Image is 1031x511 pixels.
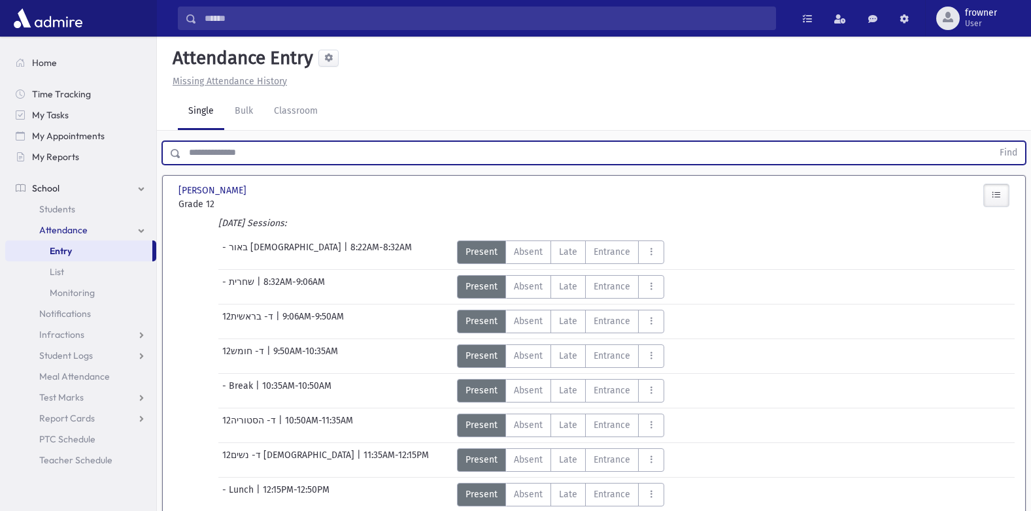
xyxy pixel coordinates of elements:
[514,245,543,259] span: Absent
[50,245,72,257] span: Entry
[5,261,156,282] a: List
[559,314,577,328] span: Late
[5,105,156,125] a: My Tasks
[465,314,498,328] span: Present
[344,240,350,264] span: |
[32,88,91,100] span: Time Tracking
[594,453,630,467] span: Entrance
[965,18,997,29] span: User
[10,5,86,31] img: AdmirePro
[594,280,630,293] span: Entrance
[514,418,543,432] span: Absent
[465,487,498,501] span: Present
[222,275,257,299] span: - שחרית
[350,240,412,264] span: 8:22AM-8:32AM
[32,57,57,69] span: Home
[273,344,338,368] span: 9:50AM-10:35AM
[5,429,156,450] a: PTC Schedule
[559,245,577,259] span: Late
[5,199,156,220] a: Students
[457,448,664,472] div: AttTypes
[39,433,95,445] span: PTC Schedule
[5,408,156,429] a: Report Cards
[5,450,156,470] a: Teacher Schedule
[222,448,357,472] span: 12ד- נשים [DEMOGRAPHIC_DATA]
[263,275,325,299] span: 8:32AM-9:06AM
[222,344,267,368] span: 12ד- חומש
[5,282,156,303] a: Monitoring
[514,453,543,467] span: Absent
[457,344,664,368] div: AttTypes
[457,310,664,333] div: AttTypes
[39,224,88,236] span: Attendance
[457,275,664,299] div: AttTypes
[5,366,156,387] a: Meal Attendance
[514,384,543,397] span: Absent
[262,379,331,403] span: 10:35AM-10:50AM
[457,414,664,437] div: AttTypes
[594,349,630,363] span: Entrance
[222,414,279,437] span: 12ד- הסטוריה
[222,240,344,264] span: - באור [DEMOGRAPHIC_DATA]
[282,310,344,333] span: 9:06AM-9:50AM
[167,76,287,87] a: Missing Attendance History
[5,324,156,345] a: Infractions
[32,130,105,142] span: My Appointments
[465,453,498,467] span: Present
[39,203,75,215] span: Students
[167,47,313,69] h5: Attendance Entry
[5,240,152,261] a: Entry
[39,371,110,382] span: Meal Attendance
[222,379,256,403] span: - Break
[256,483,263,506] span: |
[5,220,156,240] a: Attendance
[559,280,577,293] span: Late
[256,379,262,403] span: |
[594,245,630,259] span: Entrance
[5,178,156,199] a: School
[32,182,59,194] span: School
[514,487,543,501] span: Absent
[263,483,330,506] span: 12:15PM-12:50PM
[594,418,630,432] span: Entrance
[285,414,353,437] span: 10:50AM-11:35AM
[39,391,84,403] span: Test Marks
[457,379,664,403] div: AttTypes
[5,146,156,167] a: My Reports
[32,151,79,163] span: My Reports
[594,314,630,328] span: Entrance
[279,414,285,437] span: |
[173,76,287,87] u: Missing Attendance History
[5,387,156,408] a: Test Marks
[5,52,156,73] a: Home
[965,8,997,18] span: frowner
[178,197,306,211] span: Grade 12
[514,280,543,293] span: Absent
[465,384,498,397] span: Present
[465,280,498,293] span: Present
[50,266,64,278] span: List
[457,483,664,506] div: AttTypes
[514,349,543,363] span: Absent
[50,287,95,299] span: Monitoring
[218,218,286,229] i: [DATE] Sessions:
[465,418,498,432] span: Present
[39,412,95,424] span: Report Cards
[178,184,249,197] span: [PERSON_NAME]
[465,349,498,363] span: Present
[559,384,577,397] span: Late
[39,329,84,340] span: Infractions
[514,314,543,328] span: Absent
[222,310,276,333] span: 12ד- בראשית
[594,384,630,397] span: Entrance
[5,125,156,146] a: My Appointments
[559,349,577,363] span: Late
[39,308,91,320] span: Notifications
[32,109,69,121] span: My Tasks
[178,93,224,130] a: Single
[559,453,577,467] span: Late
[267,344,273,368] span: |
[5,303,156,324] a: Notifications
[457,240,664,264] div: AttTypes
[224,93,263,130] a: Bulk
